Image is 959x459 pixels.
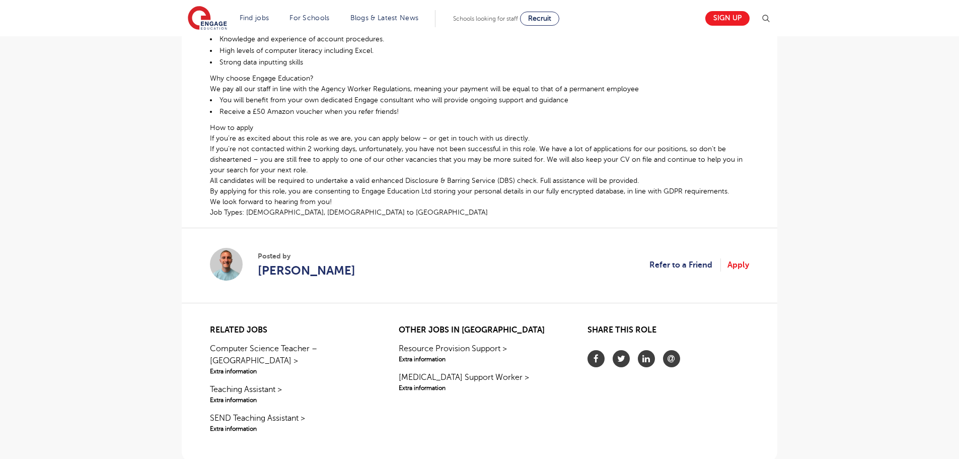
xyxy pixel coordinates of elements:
[210,424,372,433] span: Extra information
[289,14,329,22] a: For Schools
[210,56,749,68] li: Strong data inputting skills
[210,383,372,405] a: Teaching Assistant >Extra information
[399,325,560,335] h2: Other jobs in [GEOGRAPHIC_DATA]
[210,45,749,56] li: High levels of computer literacy including Excel.
[258,251,355,261] span: Posted by
[210,186,749,196] p: By applying for this role, you are consenting to Engage Education Ltd storing your personal detai...
[210,196,749,207] p: We look forward to hearing from you!
[210,94,749,106] li: You will benefit from your own dedicated Engage consultant who will provide ongoing support and g...
[399,343,560,364] a: Resource Provision Support >Extra information
[210,412,372,433] a: SEND Teaching Assistant >Extra information
[210,396,372,405] span: Extra information
[210,133,749,144] p: If you’re as excited about this role as we are, you can apply below – or get in touch with us dir...
[210,367,372,376] span: Extra information
[453,15,518,22] span: Schools looking for staff
[520,12,559,26] a: Recruit
[210,144,749,175] p: If you’re not contacted within 2 working days, unfortunately, you have not been successful in thi...
[210,106,749,117] li: Receive a £50 Amazon voucher when you refer friends!
[727,258,749,272] a: Apply
[399,383,560,392] span: Extra information
[188,6,227,31] img: Engage Education
[587,325,749,340] h2: Share this role
[210,207,749,218] p: Job Types: [DEMOGRAPHIC_DATA], [DEMOGRAPHIC_DATA] to [GEOGRAPHIC_DATA]
[210,75,314,82] span: Why choose Engage Education?
[649,258,721,272] a: Refer to a Friend
[399,371,560,392] a: [MEDICAL_DATA] Support Worker >Extra information
[210,84,749,94] p: We pay all our staff in line with the Agency Worker Regulations, meaning your payment will be equ...
[350,14,419,22] a: Blogs & Latest News
[705,11,750,26] a: Sign up
[240,14,269,22] a: Find jobs
[210,325,372,335] h2: Related jobs
[528,15,551,22] span: Recruit
[210,33,749,45] li: Knowledge and experience of account procedures.
[399,355,560,364] span: Extra information
[210,175,749,186] p: All candidates will be required to undertake a valid enhanced Disclosure & Barring Service (DBS) ...
[258,261,355,280] a: [PERSON_NAME]
[210,124,253,132] span: How to apply
[210,343,372,376] a: Computer Science Teacher – [GEOGRAPHIC_DATA] >Extra information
